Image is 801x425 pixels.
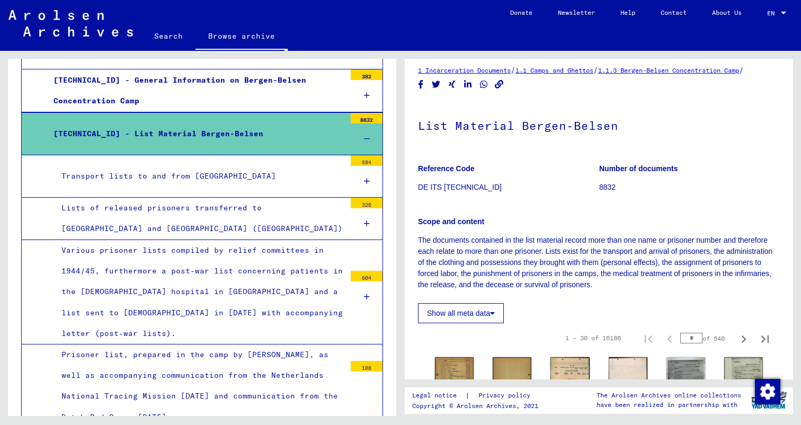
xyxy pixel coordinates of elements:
[351,69,382,80] div: 382
[749,387,789,413] img: yv_logo.png
[418,101,780,148] h1: List Material Bergen-Belsen
[599,182,780,193] p: 8832
[418,182,599,193] p: DE ITS [TECHNICAL_ID]
[418,235,780,290] p: The documents contained in the list material record more than one name or prisoner number and the...
[739,65,744,75] span: /
[351,198,382,208] div: 326
[478,78,489,91] button: Share on WhatsApp
[754,327,776,349] button: Last page
[431,78,442,91] button: Share on Twitter
[418,66,511,74] a: 1 Incarceration Documents
[565,333,621,343] div: 1 – 30 of 16186
[680,333,733,343] div: of 540
[511,65,515,75] span: /
[418,303,504,323] button: Show all meta data
[462,78,474,91] button: Share on LinkedIn
[593,65,598,75] span: /
[351,271,382,281] div: 604
[141,23,195,49] a: Search
[515,66,593,74] a: 1.1 Camps and Ghettos
[733,327,754,349] button: Next page
[418,164,475,173] b: Reference Code
[597,400,741,410] p: have been realized in partnership with
[638,327,659,349] button: First page
[195,23,288,51] a: Browse archive
[46,70,345,111] div: [TECHNICAL_ID] - General Information on Bergen-Belsen Concentration Camp
[351,155,382,166] div: 594
[46,123,345,144] div: [TECHNICAL_ID] - List Material Bergen-Belsen
[755,379,780,404] img: Change consent
[609,357,647,422] img: 002.jpg
[724,357,763,413] img: 001.jpg
[54,240,345,344] div: Various prisoner lists compiled by relief committees in 1944/45, furthermore a post-war list conc...
[599,164,678,173] b: Number of documents
[754,378,780,404] div: Change consent
[351,361,382,371] div: 108
[767,10,779,17] span: EN
[447,78,458,91] button: Share on Xing
[470,390,543,401] a: Privacy policy
[550,357,589,421] img: 001.jpg
[412,401,543,411] p: Copyright © Arolsen Archives, 2021
[666,357,705,416] img: 001.jpg
[412,390,465,401] a: Legal notice
[597,391,741,400] p: The Arolsen Archives online collections
[54,198,345,239] div: Lists of released prisoners transferred to [GEOGRAPHIC_DATA] and [GEOGRAPHIC_DATA] ([GEOGRAPHIC_D...
[412,390,543,401] div: |
[415,78,426,91] button: Share on Facebook
[494,78,505,91] button: Copy link
[659,327,680,349] button: Previous page
[8,10,133,37] img: Arolsen_neg.svg
[435,357,474,408] img: 001.jpg
[493,357,531,408] img: 002.jpg
[351,113,382,123] div: 8832
[54,166,345,187] div: Transport lists to and from [GEOGRAPHIC_DATA]
[598,66,739,74] a: 1.1.3 Bergen-Belsen Concentration Camp
[418,217,484,226] b: Scope and content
